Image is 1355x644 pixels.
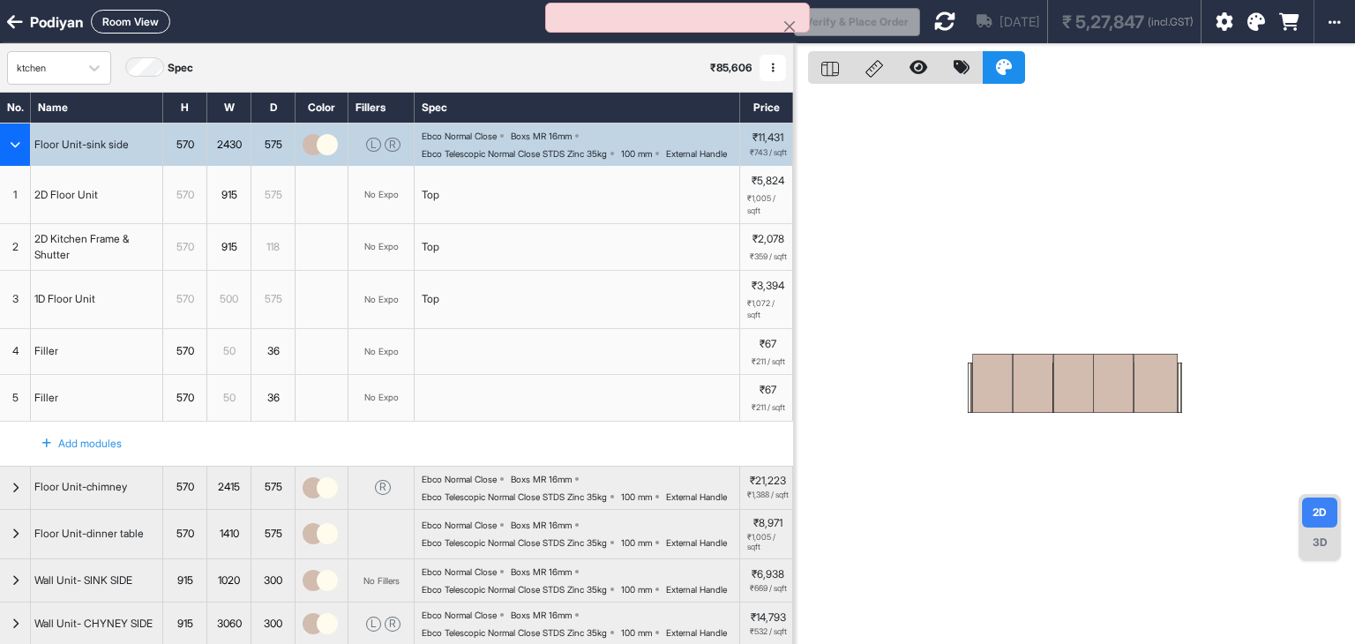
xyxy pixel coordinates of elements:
[422,584,607,595] div: Ebco Telescopic Normal Close STDS Zinc 35kg
[511,131,572,141] div: Boxs MR 16mm
[303,613,324,634] img: thumb_21027.jpg
[207,614,251,633] div: 3060
[621,584,652,595] div: 100 mm
[752,401,785,414] span: ₹211 / sqft
[364,391,399,404] div: No Expo
[760,336,776,352] p: ₹67
[317,613,338,634] img: thumb_21091.jpg
[750,251,787,263] span: ₹359 / sqft
[511,474,572,484] div: Boxs MR 16mm
[747,297,789,321] span: ₹1,072 / sqft
[251,93,296,123] div: D
[422,491,607,502] div: Ebco Telescopic Normal Close STDS Zinc 35kg
[163,183,206,206] div: 570
[770,4,809,49] button: Close
[31,571,136,590] div: Wall Unit- SINK SIDE
[752,173,784,189] p: ₹5,824
[13,187,17,203] span: 1
[207,236,251,258] div: 915
[31,340,62,363] div: Filler
[366,138,381,152] div: L
[422,520,497,530] div: Ebco Normal Close
[251,386,295,409] div: 36
[21,429,122,459] div: Add modules
[666,537,727,548] div: External Handle
[163,135,206,154] div: 570
[207,340,251,363] div: 50
[760,382,776,398] p: ₹67
[303,570,324,591] img: thumb_21027.jpg
[1302,498,1337,528] div: 2D
[511,520,572,530] div: Boxs MR 16mm
[317,134,338,155] img: thumb_21091.jpg
[163,477,206,497] div: 570
[750,627,787,637] span: ₹532 / sqft
[163,93,207,123] div: H
[31,183,101,206] div: 2D Floor Unit
[752,278,784,294] p: ₹3,394
[752,568,784,580] p: ₹6,938
[17,61,70,76] div: ktchen
[750,584,787,594] span: ₹669 / sqft
[251,236,295,258] div: 118
[1247,13,1265,31] i: Colors
[31,524,147,543] div: Floor Unit-dinner table
[666,491,727,502] div: External Handle
[163,524,206,543] div: 570
[1216,13,1233,31] i: Settings
[31,614,156,633] div: Wall Unit- CHYNEY SIDE
[363,575,400,586] div: No Fillers
[207,524,251,543] div: 1410
[364,345,399,358] div: No Expo
[422,627,607,638] div: Ebco Telescopic Normal Close STDS Zinc 35kg
[207,183,251,206] div: 915
[251,183,295,206] div: 575
[621,148,652,159] div: 100 mm
[747,490,789,500] span: ₹1,388 / sqft
[752,356,785,368] span: ₹211 / sqft
[422,566,497,577] div: Ebco Normal Close
[422,239,439,255] div: Top
[511,566,572,577] div: Boxs MR 16mm
[30,11,84,33] div: podiyan
[752,231,784,247] p: ₹2,078
[666,584,727,595] div: External Handle
[207,386,251,409] div: 50
[163,340,206,363] div: 570
[168,60,193,76] label: Spec
[422,291,439,307] div: Top
[251,614,295,633] div: 300
[751,611,786,624] p: ₹14,793
[91,10,170,34] button: Room View
[364,240,399,253] div: No Expo
[666,148,727,159] div: External Handle
[303,477,324,498] img: thumb_21027.jpg
[422,610,497,620] div: Ebco Normal Close
[163,614,206,633] div: 915
[1302,528,1337,558] div: 3D
[251,524,295,543] div: 575
[1062,9,1144,35] span: ₹ 5,27,847
[163,288,206,311] div: 570
[366,617,381,631] div: L
[753,517,782,529] p: ₹8,971
[999,12,1040,32] span: [DATE]
[747,192,789,216] span: ₹1,005 / sqft
[31,477,131,497] div: Floor Unit-chimney
[31,386,62,409] div: Filler
[511,610,572,620] div: Boxs MR 16mm
[31,228,162,266] div: 2D Kitchen Frame & Shutter
[163,236,206,258] div: 570
[163,386,206,409] div: 570
[31,135,132,154] div: Floor Unit-sink side
[31,288,99,311] div: 1D Floor Unit
[364,293,399,306] div: No Expo
[207,477,251,497] div: 2415
[251,288,295,311] div: 575
[364,188,399,201] div: No Expo
[385,617,401,631] div: R
[12,291,19,307] span: 3
[750,148,787,158] span: ₹743 / sqft
[317,477,338,498] img: thumb_21091.jpg
[296,93,348,123] div: Color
